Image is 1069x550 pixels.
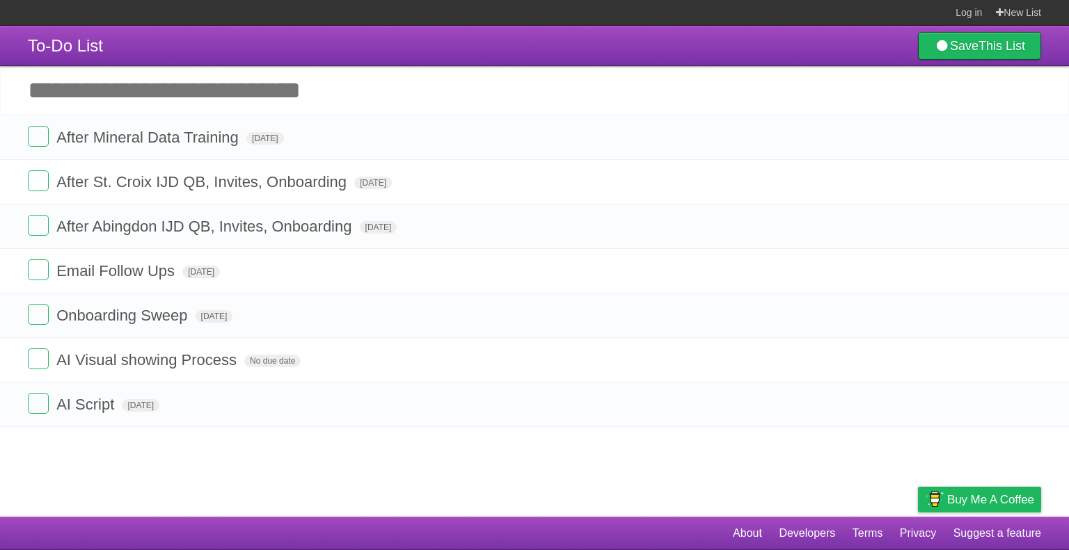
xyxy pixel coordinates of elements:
[28,304,49,325] label: Done
[733,520,762,547] a: About
[56,218,355,235] span: After Abingdon IJD QB, Invites, Onboarding
[979,39,1025,53] b: This List
[244,355,301,367] span: No due date
[122,399,159,412] span: [DATE]
[28,170,49,191] label: Done
[900,520,936,547] a: Privacy
[354,177,392,189] span: [DATE]
[56,262,178,280] span: Email Follow Ups
[918,32,1041,60] a: SaveThis List
[246,132,284,145] span: [DATE]
[28,259,49,280] label: Done
[28,348,49,369] label: Done
[779,520,835,547] a: Developers
[947,487,1034,512] span: Buy me a coffee
[182,266,220,278] span: [DATE]
[360,221,397,234] span: [DATE]
[853,520,883,547] a: Terms
[56,351,240,369] span: AI Visual showing Process
[28,126,49,147] label: Done
[56,173,350,191] span: After St. Croix IJD QB, Invites, Onboarding
[918,487,1041,512] a: Buy me a coffee
[953,520,1041,547] a: Suggest a feature
[196,310,233,323] span: [DATE]
[56,129,242,146] span: After Mineral Data Training
[56,396,118,413] span: AI Script
[28,215,49,236] label: Done
[56,307,191,324] span: Onboarding Sweep
[28,36,103,55] span: To-Do List
[28,393,49,414] label: Done
[925,487,944,511] img: Buy me a coffee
